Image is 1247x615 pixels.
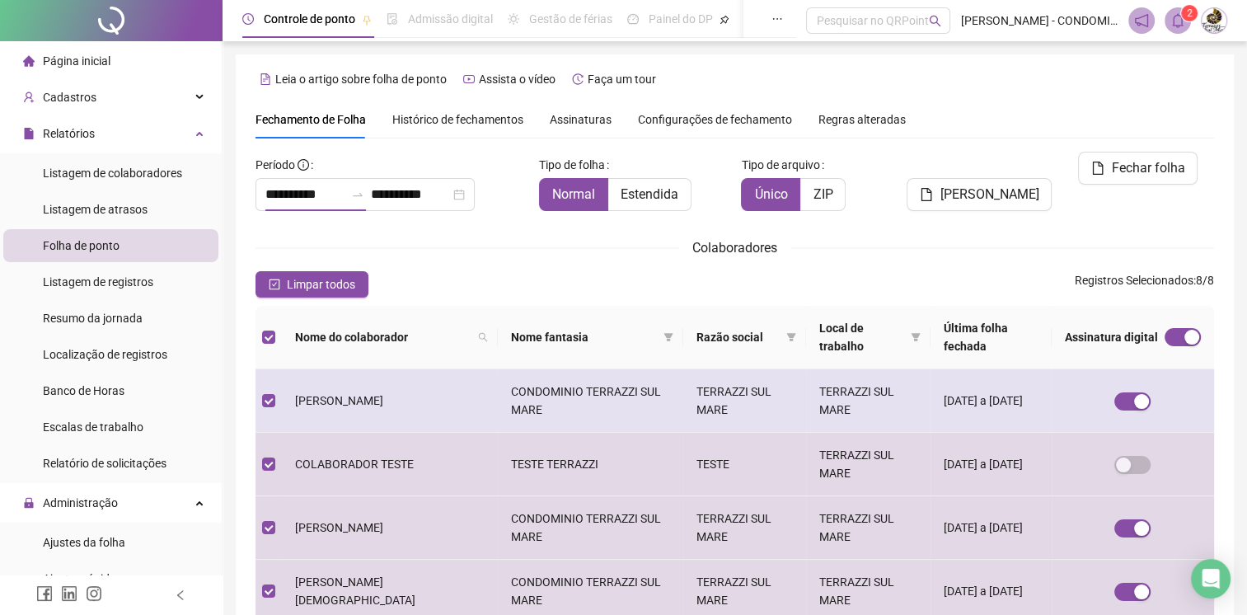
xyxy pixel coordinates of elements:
span: Ajustes da folha [43,536,125,549]
img: 90818 [1202,8,1226,33]
span: swap-right [351,188,364,201]
span: Assinatura digital [1065,328,1158,346]
span: Painel do DP [649,12,713,26]
td: TERRAZZI SUL MARE [806,496,930,560]
span: lock [23,497,35,509]
span: Administração [43,496,118,509]
th: Última folha fechada [931,306,1052,369]
span: file-done [387,13,398,25]
span: history [572,73,584,85]
span: Nome do colaborador [295,328,471,346]
td: TESTE [683,433,806,496]
td: TERRAZZI SUL MARE [683,496,806,560]
span: bell [1170,13,1185,28]
span: sun [508,13,519,25]
span: Configurações de fechamento [638,114,792,125]
span: Nome fantasia [511,328,658,346]
button: [PERSON_NAME] [907,178,1052,211]
span: left [175,589,186,601]
span: notification [1134,13,1149,28]
span: search [929,15,941,27]
td: [DATE] a [DATE] [931,496,1052,560]
span: Relatórios [43,127,95,140]
span: Limpar todos [287,275,355,293]
span: Gestão de férias [529,12,612,26]
span: [PERSON_NAME] [295,521,383,534]
span: Fechamento de Folha [255,113,366,126]
span: linkedin [61,585,77,602]
td: TERRAZZI SUL MARE [806,369,930,433]
button: Fechar folha [1078,152,1198,185]
span: Regras alteradas [818,114,906,125]
span: file [1091,162,1104,175]
span: Estendida [621,186,678,202]
span: instagram [86,585,102,602]
span: Faça um tour [588,73,656,86]
span: Cadastros [43,91,96,104]
span: to [351,188,364,201]
span: [PERSON_NAME] [940,185,1038,204]
button: Limpar todos [255,271,368,298]
span: Admissão digital [408,12,493,26]
span: user-add [23,92,35,103]
span: home [23,55,35,67]
span: Resumo da jornada [43,312,143,325]
span: Histórico de fechamentos [392,113,523,126]
span: [PERSON_NAME][DEMOGRAPHIC_DATA] [295,575,415,607]
span: Assinaturas [550,114,612,125]
span: Registros Selecionados [1075,274,1193,287]
span: Normal [552,186,595,202]
div: Open Intercom Messenger [1191,559,1231,599]
span: Listagem de colaboradores [43,167,182,180]
span: info-circle [298,159,309,171]
span: filter [911,332,921,342]
span: Colaboradores [692,240,777,256]
span: Escalas de trabalho [43,420,143,434]
span: pushpin [362,15,372,25]
span: filter [783,325,799,350]
span: dashboard [627,13,639,25]
span: : 8 / 8 [1075,271,1214,298]
span: Leia o artigo sobre folha de ponto [275,73,447,86]
td: [DATE] a [DATE] [931,433,1052,496]
span: check-square [269,279,280,290]
span: file-text [260,73,271,85]
span: Página inicial [43,54,110,68]
span: Banco de Horas [43,384,124,397]
span: Ajustes rápidos [43,572,122,585]
span: filter [660,325,677,350]
span: clock-circle [242,13,254,25]
span: filter [786,332,796,342]
span: search [475,325,491,350]
span: Listagem de atrasos [43,203,148,216]
span: [PERSON_NAME] [295,394,383,407]
span: Localização de registros [43,348,167,361]
span: filter [663,332,673,342]
span: ZIP [813,186,832,202]
span: Assista o vídeo [479,73,556,86]
td: CONDOMINIO TERRAZZI SUL MARE [498,496,684,560]
span: youtube [463,73,475,85]
td: CONDOMINIO TERRAZZI SUL MARE [498,369,684,433]
span: search [478,332,488,342]
span: 2 [1186,7,1192,19]
span: Local de trabalho [819,319,903,355]
span: Tipo de arquivo [741,156,819,174]
span: file [920,188,933,201]
sup: 2 [1181,5,1198,21]
span: [PERSON_NAME] - CONDOMINIO TERRAZZI SUL MARE [960,12,1118,30]
td: TERRAZZI SUL MARE [806,433,930,496]
td: TERRAZZI SUL MARE [683,369,806,433]
span: file [23,128,35,139]
span: Período [255,158,295,171]
span: Tipo de folha [539,156,605,174]
span: Único [754,186,787,202]
span: Razão social [696,328,780,346]
span: Controle de ponto [264,12,355,26]
td: TESTE TERRAZZI [498,433,684,496]
span: Listagem de registros [43,275,153,289]
td: [DATE] a [DATE] [931,369,1052,433]
span: Folha de ponto [43,239,120,252]
span: pushpin [720,15,729,25]
span: Fechar folha [1111,158,1184,178]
